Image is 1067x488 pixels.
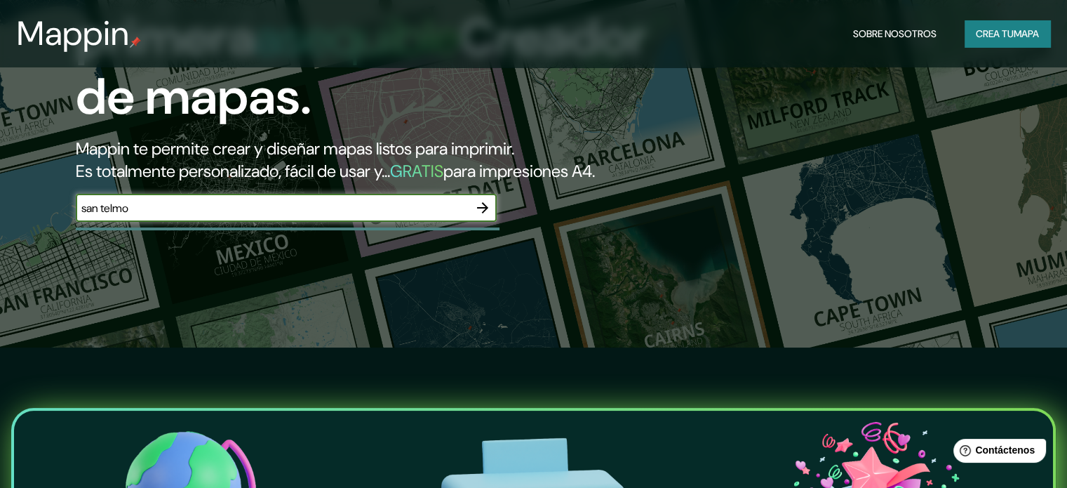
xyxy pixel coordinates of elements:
[853,27,937,40] font: Sobre nosotros
[130,37,141,48] img: pin de mapeo
[76,138,514,159] font: Mappin te permite crear y diseñar mapas listos para imprimir.
[942,433,1052,473] iframe: Lanzador de widgets de ayuda
[847,20,942,47] button: Sobre nosotros
[17,11,130,55] font: Mappin
[1014,27,1039,40] font: mapa
[76,160,390,182] font: Es totalmente personalizado, fácil de usar y...
[390,160,443,182] font: GRATIS
[76,200,469,216] input: Elige tu lugar favorito
[965,20,1050,47] button: Crea tumapa
[443,160,595,182] font: para impresiones A4.
[976,27,1014,40] font: Crea tu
